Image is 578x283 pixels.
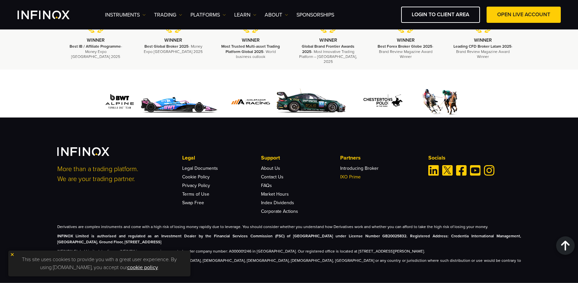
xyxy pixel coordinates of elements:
a: INFINOX Logo [18,11,85,19]
strong: Best IB / Affiliate Programme [70,44,121,49]
a: ABOUT [265,11,288,19]
p: Support [261,154,340,162]
a: Twitter [442,165,453,176]
a: Cookie Policy [182,174,210,180]
strong: Leading CFD Broker Latam 2025 [453,44,511,49]
p: This site uses cookies to provide you with a great user experience. By using [DOMAIN_NAME], you a... [12,254,187,273]
a: Terms of Use [182,191,209,197]
p: INFINOX Global Limited, trading as INFINOX is a company incorporated under company number: A00000... [57,248,521,254]
strong: WINNER [87,37,105,43]
a: Swap Free [182,200,204,206]
strong: WINNER [164,37,182,43]
a: OPEN LIVE ACCOUNT [487,7,561,23]
a: Introducing Broker [340,165,379,171]
a: Instagram [484,165,495,176]
a: Youtube [470,165,481,176]
img: yellow close icon [10,252,15,257]
strong: Most Trusted Multi-asset Trading Platform Global 2025 [221,44,280,54]
a: Learn [234,11,256,19]
p: - Most Innovative Trading Platform – [GEOGRAPHIC_DATA], 2025 [298,44,359,64]
a: cookie policy [127,264,158,271]
p: - Brand Review Magazine Award Winner [452,44,513,59]
p: - Money Expo [GEOGRAPHIC_DATA] 2025 [66,44,127,59]
a: Instruments [105,11,146,19]
p: Derivatives are complex instruments and come with a high risk of losing money rapidly due to leve... [57,224,521,230]
strong: Best Forex Broker Globe 2025 [378,44,432,49]
a: IXO Prime [340,174,361,180]
a: FAQs [261,183,272,188]
a: TRADING [154,11,182,19]
a: PLATFORMS [190,11,226,19]
p: More than a trading platform. We are your trading partner. [57,164,173,184]
a: LOGIN TO CLIENT AREA [401,7,480,23]
a: Corporate Actions [261,209,298,214]
strong: WINNER [319,37,337,43]
strong: WINNER [242,37,260,43]
a: Contact Us [261,174,284,180]
p: Socials [428,154,521,162]
a: Market Hours [261,191,289,197]
strong: Best Global Broker 2025 [144,44,188,49]
p: Partners [340,154,419,162]
p: The information on this site is not directed at residents of [GEOGRAPHIC_DATA], [DEMOGRAPHIC_DATA... [57,258,521,269]
a: Legal Documents [182,165,218,171]
a: Index Dividends [261,200,294,206]
strong: Global Brand Frontier Awards 2025 [302,44,354,54]
a: About Us [261,165,280,171]
p: - World business outlook [220,44,281,59]
p: - Brand Review Magazine Award Winner [375,44,436,59]
a: Linkedin [428,165,439,176]
p: - Money Expo [GEOGRAPHIC_DATA] 2025 [143,44,204,54]
a: Facebook [456,165,467,176]
a: Privacy Policy [182,183,210,188]
a: SPONSORSHIPS [296,11,334,19]
strong: INFINOX Limited is authorised and regulated as an Investment Dealer by the Financial Services Com... [57,234,521,244]
strong: WINNER [474,37,492,43]
strong: WINNER [397,37,415,43]
p: Legal [182,154,261,162]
